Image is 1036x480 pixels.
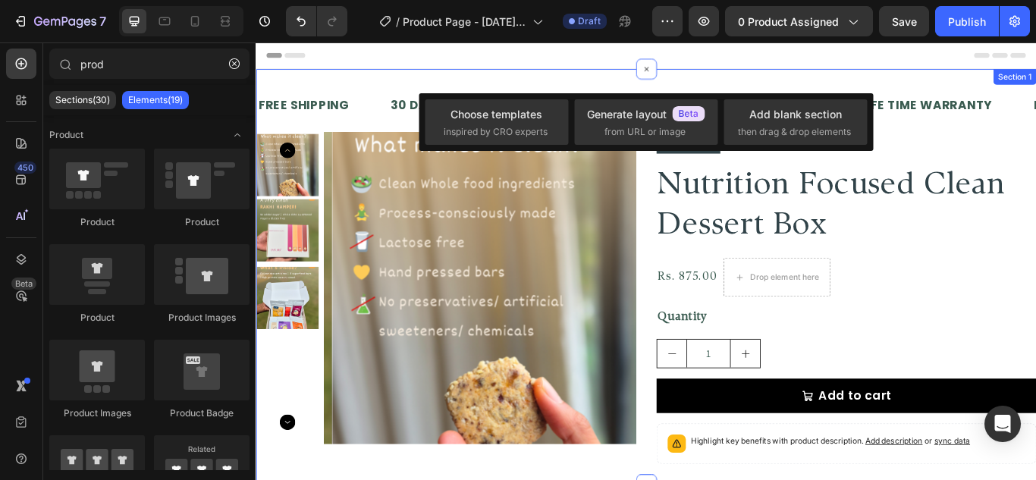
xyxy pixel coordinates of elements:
p: [DATE] [479,106,529,128]
button: Save [879,6,929,36]
span: Draft [578,14,601,28]
div: Product Badge [154,406,250,420]
span: Product [49,128,83,142]
p: Highlight key benefits with product description. [507,457,833,472]
div: Quantity [467,309,910,334]
div: Generate layout [587,106,705,122]
span: inspired by CRO experts [444,125,548,139]
input: quantity [502,347,554,379]
div: Add blank section [749,106,842,122]
div: Rich Text Editor. Editing area: main [467,105,542,130]
div: Product [154,215,250,229]
div: Rs. 875.00 [467,262,539,287]
div: Product Images [49,406,145,420]
div: Publish [948,14,986,30]
input: Search Sections & Elements [49,49,250,79]
span: or [777,459,833,470]
span: Toggle open [225,123,250,147]
div: Drop element here [576,268,657,280]
button: Add to cart [467,392,910,432]
button: Publish [935,6,999,36]
div: Add to cart [656,401,742,423]
span: Save [892,15,917,28]
button: increment [554,347,588,379]
div: Beta [11,278,36,290]
div: LIFE TIME WARRANTY [704,61,860,86]
button: decrement [468,347,502,379]
div: Product Images [154,311,250,325]
span: sync data [791,459,833,470]
span: Product Page - [DATE] 22:08:21 [403,14,526,30]
p: Sections(30) [55,94,110,106]
div: Open Intercom Messenger [984,406,1021,442]
span: from URL or image [604,125,686,139]
span: Add description [711,459,777,470]
iframe: Design area [256,42,1036,480]
span: 0 product assigned [738,14,839,30]
div: Choose templates [451,106,542,122]
h2: Nutrition Focused Clean Dessert Box [467,142,910,240]
div: Section 1 [862,33,907,47]
button: Carousel Back Arrow [27,117,46,135]
div: FREE SHIPPING [905,61,1014,86]
button: 0 product assigned [725,6,873,36]
button: 7 [6,6,113,36]
button: Carousel Next Arrow [27,434,46,452]
span: then drag & drop elements [738,125,851,139]
p: Elements(19) [128,94,183,106]
p: 7 [99,12,106,30]
div: LIMITED TIME 50% OFF SALE [457,61,658,86]
div: Undo/Redo [286,6,347,36]
div: Product [49,311,145,325]
div: 450 [14,162,36,174]
div: Product [49,215,145,229]
span: / [396,14,400,30]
